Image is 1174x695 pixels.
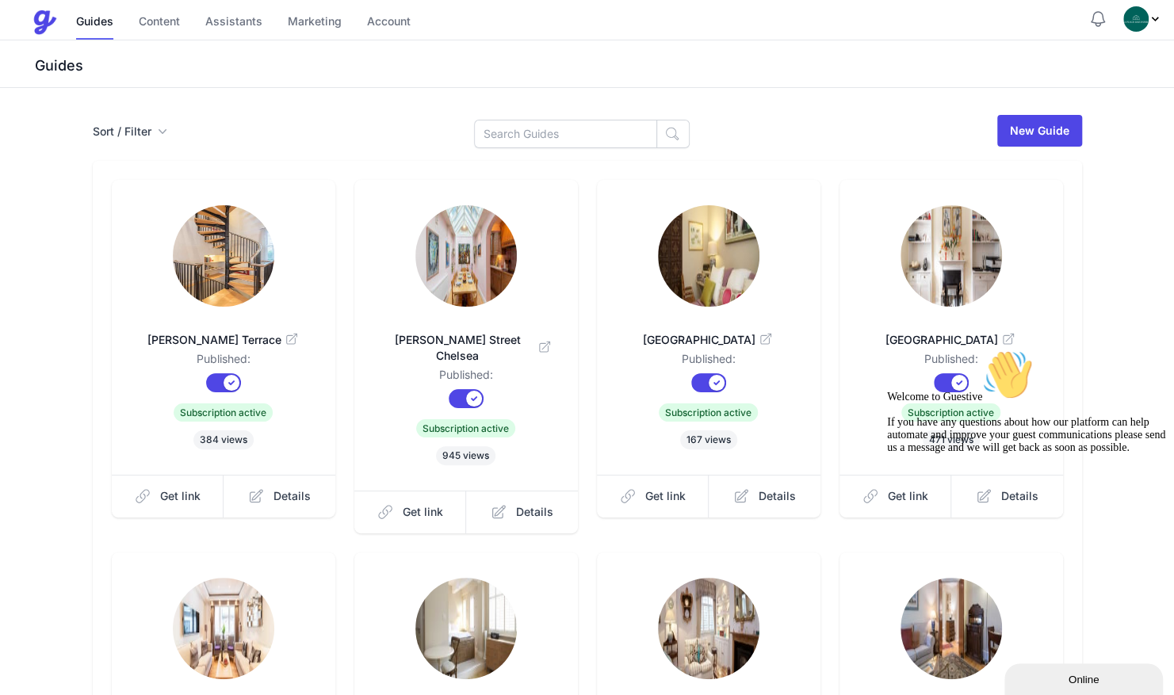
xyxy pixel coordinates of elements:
[32,10,57,35] img: Guestive Guides
[658,205,759,307] img: 9b5v0ir1hdq8hllsqeesm40py5rd
[1123,6,1161,32] div: Profile Menu
[622,351,795,373] dd: Published:
[839,475,952,517] a: Get link
[380,367,553,389] dd: Published:
[680,430,737,449] span: 167 views
[659,403,758,422] span: Subscription active
[709,475,820,517] a: Details
[6,48,285,110] span: Welcome to Guestive If you have any questions about how our platform can help automate and improv...
[415,205,517,307] img: wq8sw0j47qm6nw759ko380ndfzun
[224,475,335,517] a: Details
[137,351,310,373] dd: Published:
[193,430,254,449] span: 384 views
[881,343,1166,655] iframe: chat widget
[137,332,310,348] span: [PERSON_NAME] Terrace
[516,504,553,520] span: Details
[597,475,709,517] a: Get link
[137,313,310,351] a: [PERSON_NAME] Terrace
[273,488,311,504] span: Details
[380,313,553,367] a: [PERSON_NAME] Street Chelsea
[6,6,292,111] div: Welcome to Guestive👋If you have any questions about how our platform can help automate and improv...
[759,488,796,504] span: Details
[1123,6,1149,32] img: oovs19i4we9w73xo0bfpgswpi0cd
[205,6,262,40] a: Assistants
[101,6,152,57] img: :wave:
[174,403,273,422] span: Subscription active
[645,488,686,504] span: Get link
[415,578,517,679] img: id17mszkkv9a5w23y0miri8fotce
[139,6,180,40] a: Content
[474,120,657,148] input: Search Guides
[93,124,167,139] button: Sort / Filter
[160,488,201,504] span: Get link
[173,205,274,307] img: mtasz01fldrr9v8cnif9arsj44ov
[403,504,443,520] span: Get link
[173,578,274,679] img: xcoem7jyjxpu3fgtqe3kd93uc2z7
[112,475,224,517] a: Get link
[865,313,1038,351] a: [GEOGRAPHIC_DATA]
[1088,10,1107,29] button: Notifications
[997,115,1082,147] a: New Guide
[354,491,467,533] a: Get link
[865,351,1038,373] dd: Published:
[622,313,795,351] a: [GEOGRAPHIC_DATA]
[466,491,578,533] a: Details
[901,205,1002,307] img: hdmgvwaq8kfuacaafu0ghkkjd0oq
[367,6,411,40] a: Account
[416,419,515,437] span: Subscription active
[32,56,1174,75] h3: Guides
[288,6,342,40] a: Marketing
[76,6,113,40] a: Guides
[1004,660,1166,695] iframe: chat widget
[436,446,495,465] span: 945 views
[380,332,553,364] span: [PERSON_NAME] Street Chelsea
[658,578,759,679] img: qm23tyanh8llne9rmxzedgaebrr7
[865,332,1038,348] span: [GEOGRAPHIC_DATA]
[622,332,795,348] span: [GEOGRAPHIC_DATA]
